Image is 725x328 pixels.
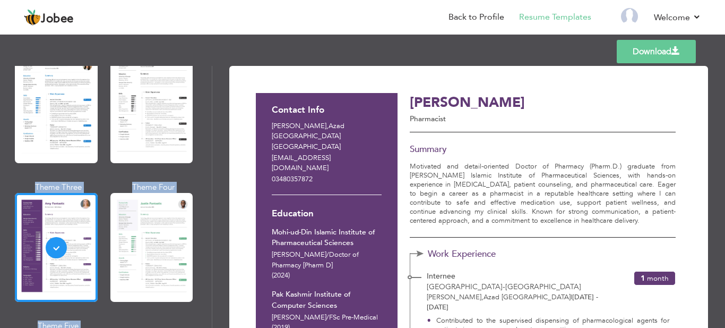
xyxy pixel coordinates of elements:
div: Mohi-ud-Din Islamic Institute of Pharmaceutical Sciences [272,227,382,249]
span: Work Experience [428,249,517,259]
a: Welcome [654,11,701,24]
a: Download [617,40,696,63]
span: (2024) [272,271,290,280]
a: Resume Templates [519,11,591,23]
span: | [571,292,572,302]
h3: Contact Info [272,105,382,115]
p: [EMAIL_ADDRESS][DOMAIN_NAME] [272,153,382,174]
p: [PERSON_NAME] Azad [GEOGRAPHIC_DATA] [GEOGRAPHIC_DATA] [272,121,382,153]
span: [PERSON_NAME] Doctor of Pharmacy [Pharm D] [272,250,359,270]
a: Jobee [24,9,74,26]
span: , [326,121,329,131]
img: jobee.io [24,9,41,26]
span: Jobee [41,13,74,25]
div: Theme Three [17,182,100,193]
span: 1 [641,273,645,283]
span: / [326,313,329,322]
div: Theme Four [113,182,195,193]
h3: Summary [410,145,676,155]
p: 03480357872 [272,174,382,185]
span: / [326,250,329,259]
p: Motivated and detail-oriented Doctor of Pharmacy (Pharm.D.) graduate from [PERSON_NAME] Islamic I... [410,162,676,225]
span: Internee [427,271,455,281]
span: [PERSON_NAME] Azad [GEOGRAPHIC_DATA] [427,292,571,302]
img: Profile Img [621,8,638,25]
a: Back to Profile [448,11,504,23]
div: Pak Kashmir Institute of Computer Sciences [272,289,382,311]
span: [PERSON_NAME] FSc Pre-Medical [272,313,378,322]
span: [DATE] - [DATE] [427,292,598,312]
p: Pharmacist [410,114,609,124]
span: [GEOGRAPHIC_DATA]-[GEOGRAPHIC_DATA] [427,282,581,292]
h3: [PERSON_NAME] [410,95,609,112]
h3: Education [272,209,382,219]
span: Month [647,273,669,283]
span: , [481,292,484,302]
